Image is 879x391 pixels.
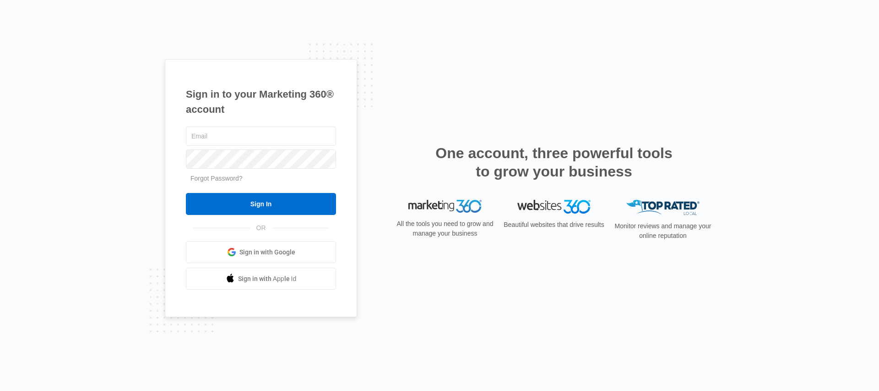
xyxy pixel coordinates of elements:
[186,268,336,290] a: Sign in with Apple Id
[394,219,496,238] p: All the tools you need to grow and manage your business
[186,193,336,215] input: Sign In
[408,200,482,213] img: Marketing 360
[612,221,714,241] p: Monitor reviews and manage your online reputation
[250,223,272,233] span: OR
[238,274,297,284] span: Sign in with Apple Id
[186,241,336,263] a: Sign in with Google
[503,220,605,230] p: Beautiful websites that drive results
[190,175,243,182] a: Forgot Password?
[517,200,591,213] img: Websites 360
[186,127,336,146] input: Email
[186,87,336,117] h1: Sign in to your Marketing 360® account
[239,248,295,257] span: Sign in with Google
[626,200,700,215] img: Top Rated Local
[433,144,675,181] h2: One account, three powerful tools to grow your business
